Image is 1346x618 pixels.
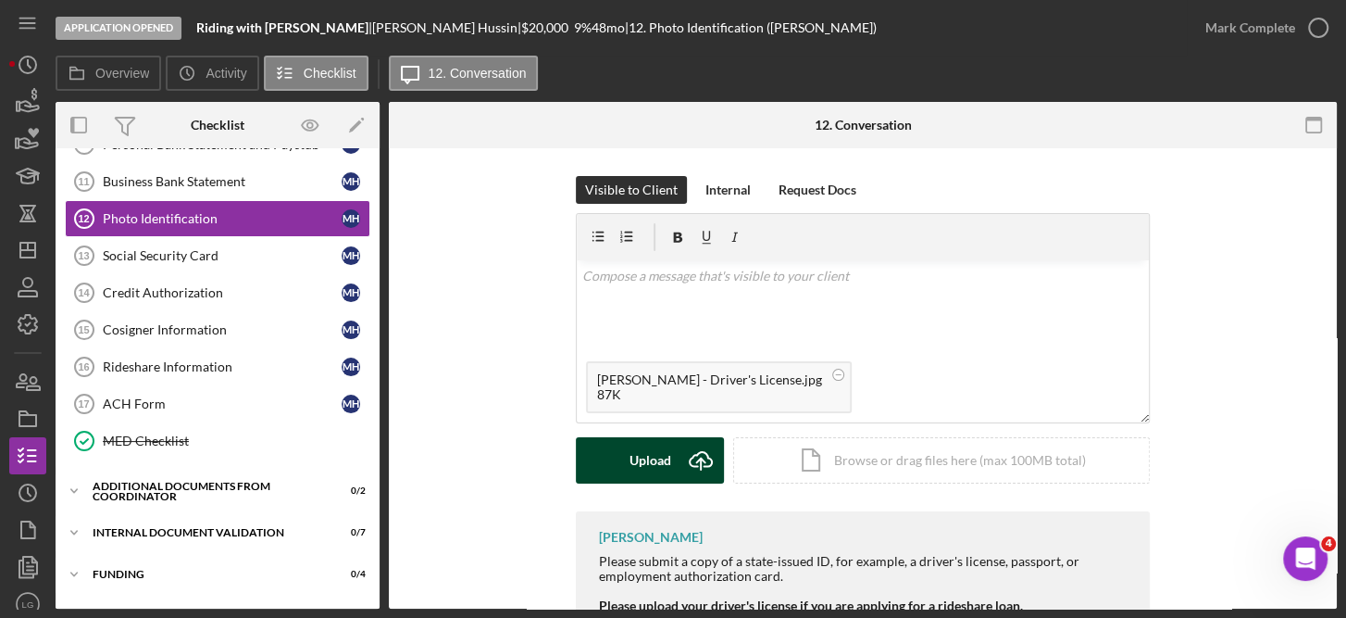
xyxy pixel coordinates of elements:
div: [PERSON_NAME] Hussin | [372,20,521,35]
a: 17ACH FormMH [65,385,370,423]
label: 12. Conversation [429,66,527,81]
button: 12. Conversation [389,56,539,91]
div: M H [342,246,360,265]
div: 48 mo [592,20,625,35]
div: Mark Complete [1205,9,1295,46]
tspan: 16 [78,361,89,372]
div: Additional Documents from Coordinator [93,481,319,502]
div: Photo Identification [103,211,342,226]
div: 0 / 7 [332,527,366,538]
div: 0 / 4 [332,569,366,580]
a: 15Cosigner InformationMH [65,311,370,348]
button: Request Docs [769,176,866,204]
div: M H [342,209,360,228]
div: M H [342,358,360,376]
a: 12Photo IdentificationMH [65,200,370,237]
label: Overview [95,66,149,81]
tspan: 17 [78,398,89,410]
div: Cosigner Information [103,322,342,337]
label: Checklist [304,66,356,81]
div: M H [342,172,360,191]
button: Checklist [264,56,368,91]
div: 9 % [574,20,592,35]
div: Upload [629,437,671,484]
a: 11Business Bank StatementMH [65,163,370,200]
text: LG [22,599,34,610]
div: M H [342,321,360,339]
b: Riding with [PERSON_NAME] [196,19,368,35]
button: Activity [166,56,258,91]
div: | [196,20,372,35]
tspan: 13 [78,250,89,261]
div: Application Opened [56,17,181,40]
a: 16Rideshare InformationMH [65,348,370,385]
button: Overview [56,56,161,91]
div: M H [342,395,360,413]
div: Credit Authorization [103,285,342,300]
a: MED Checklist [65,423,370,460]
button: Mark Complete [1187,9,1337,46]
iframe: Intercom live chat [1283,536,1327,581]
div: [PERSON_NAME] - Driver's License.jpg [597,372,822,387]
button: Internal [696,176,760,204]
a: 14Credit AuthorizationMH [65,274,370,311]
div: Request Docs [779,176,856,204]
tspan: 11 [78,176,89,187]
div: 0 / 2 [332,486,366,497]
tspan: 15 [78,324,89,335]
div: MED Checklist [103,434,369,448]
div: | 12. Photo Identification ([PERSON_NAME]) [625,20,877,35]
div: Rideshare Information [103,359,342,374]
div: ACH Form [103,397,342,411]
div: Checklist [191,118,244,132]
div: Please submit a copy of a state-issued ID, for example, a driver's license, passport, or employme... [599,554,1131,584]
span: $20,000 [521,19,568,35]
div: Internal Document Validation [93,527,319,538]
tspan: 14 [78,287,90,298]
span: 4 [1321,536,1336,551]
div: Business Bank Statement [103,174,342,189]
div: Social Security Card [103,248,342,263]
div: Visible to Client [585,176,678,204]
div: 12. Conversation [814,118,911,132]
div: [PERSON_NAME] [599,530,703,545]
div: 87K [597,387,822,402]
label: Activity [206,66,246,81]
div: M H [342,284,360,302]
strong: Please upload your driver's license if you are applying for a rideshare loan. [599,598,1023,613]
a: 13Social Security CardMH [65,237,370,274]
button: Visible to Client [576,176,687,204]
div: Funding [93,569,319,580]
tspan: 12 [78,213,89,224]
button: Upload [576,437,724,484]
div: Internal [705,176,751,204]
